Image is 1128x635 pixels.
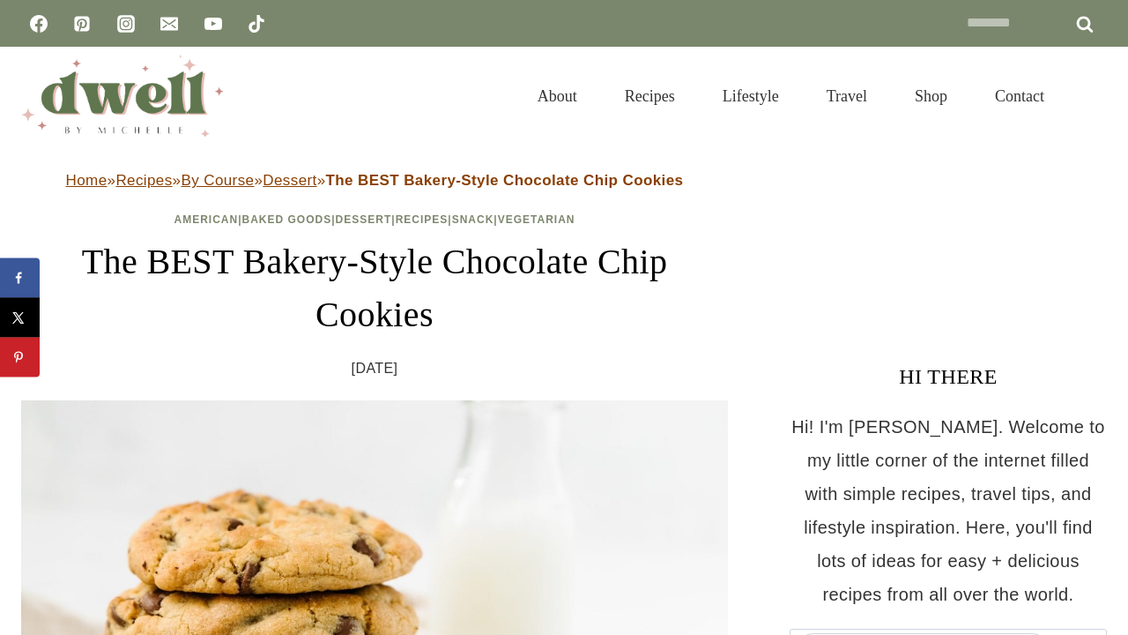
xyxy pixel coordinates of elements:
a: Facebook [21,6,56,41]
a: Pinterest [64,6,100,41]
a: About [514,65,601,127]
a: Contact [971,65,1068,127]
nav: Primary Navigation [514,65,1068,127]
h3: HI THERE [790,361,1107,392]
a: Home [66,172,108,189]
button: View Search Form [1077,81,1107,111]
a: Lifestyle [699,65,803,127]
img: DWELL by michelle [21,56,224,137]
strong: The BEST Bakery-Style Chocolate Chip Cookies [326,172,684,189]
a: American [174,213,239,226]
a: Shop [891,65,971,127]
a: Dessert [263,172,316,189]
a: Baked Goods [242,213,332,226]
a: Vegetarian [498,213,575,226]
h1: The BEST Bakery-Style Chocolate Chip Cookies [21,235,728,341]
time: [DATE] [352,355,398,382]
a: By Course [181,172,254,189]
a: Instagram [108,6,144,41]
span: | | | | | [174,213,575,226]
a: Email [152,6,187,41]
span: » » » » [66,172,684,189]
a: Recipes [601,65,699,127]
a: Snack [452,213,494,226]
p: Hi! I'm [PERSON_NAME]. Welcome to my little corner of the internet filled with simple recipes, tr... [790,410,1107,611]
a: YouTube [196,6,231,41]
a: Dessert [336,213,392,226]
a: Recipes [396,213,449,226]
a: Recipes [115,172,172,189]
a: TikTok [239,6,274,41]
a: Travel [803,65,891,127]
